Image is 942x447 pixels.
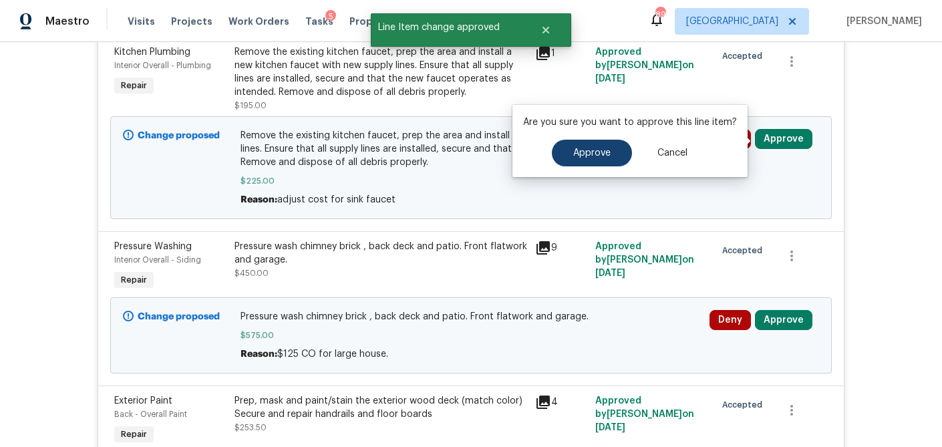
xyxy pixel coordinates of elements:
[686,15,778,28] span: [GEOGRAPHIC_DATA]
[234,394,527,421] div: Prep, mask and paint/stain the exterior wood deck (match color) Secure and repair handrails and f...
[657,148,687,158] span: Cancel
[655,8,665,21] div: 89
[114,410,187,418] span: Back - Overall Paint
[241,129,702,169] span: Remove the existing kitchen faucet, prep the area and install a new kitchen faucet with new suppl...
[171,15,212,28] span: Projects
[128,15,155,28] span: Visits
[595,396,694,432] span: Approved by [PERSON_NAME] on
[234,45,527,99] div: Remove the existing kitchen faucet, prep the area and install a new kitchen faucet with new suppl...
[349,15,402,28] span: Properties
[755,310,812,330] button: Approve
[114,256,201,264] span: Interior Overall - Siding
[523,116,737,129] p: Are you sure you want to approve this line item?
[228,15,289,28] span: Work Orders
[241,349,277,359] span: Reason:
[241,329,702,342] span: $575.00
[636,140,709,166] button: Cancel
[241,174,702,188] span: $225.00
[595,242,694,278] span: Approved by [PERSON_NAME] on
[234,102,267,110] span: $195.00
[841,15,922,28] span: [PERSON_NAME]
[573,148,611,158] span: Approve
[535,240,587,256] div: 9
[595,47,694,84] span: Approved by [PERSON_NAME] on
[138,131,220,140] b: Change proposed
[116,273,152,287] span: Repair
[595,423,625,432] span: [DATE]
[277,349,388,359] span: $125 CO for large house.
[371,13,524,41] span: Line Item change approved
[234,424,267,432] span: $253.50
[552,140,632,166] button: Approve
[241,195,277,204] span: Reason:
[535,394,587,410] div: 4
[535,45,587,61] div: 1
[722,49,768,63] span: Accepted
[722,244,768,257] span: Accepted
[234,240,527,267] div: Pressure wash chimney brick , back deck and patio. Front flatwork and garage.
[595,74,625,84] span: [DATE]
[114,396,172,406] span: Exterior Paint
[45,15,90,28] span: Maestro
[755,129,812,149] button: Approve
[234,269,269,277] span: $450.00
[138,312,220,321] b: Change proposed
[595,269,625,278] span: [DATE]
[305,17,333,26] span: Tasks
[722,398,768,412] span: Accepted
[114,61,211,69] span: Interior Overall - Plumbing
[524,17,568,43] button: Close
[325,10,336,23] div: 5
[277,195,396,204] span: adjust cost for sink faucet
[114,47,190,57] span: Kitchen Plumbing
[710,310,751,330] button: Deny
[241,310,702,323] span: Pressure wash chimney brick , back deck and patio. Front flatwork and garage.
[116,428,152,441] span: Repair
[116,79,152,92] span: Repair
[114,242,192,251] span: Pressure Washing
